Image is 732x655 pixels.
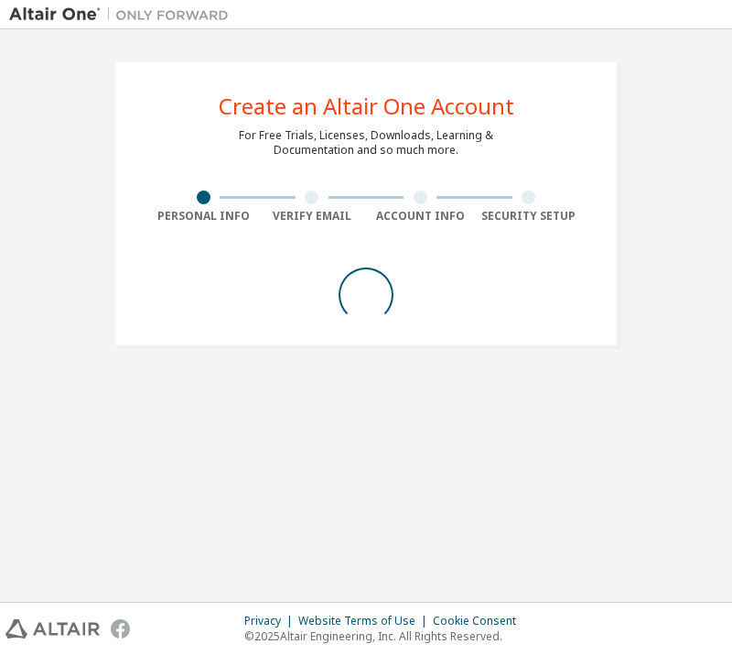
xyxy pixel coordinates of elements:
img: Altair One [9,5,238,24]
img: facebook.svg [111,619,130,639]
div: Personal Info [149,209,258,224]
div: Account Info [366,209,475,224]
div: Security Setup [475,209,584,224]
p: © 2025 Altair Engineering, Inc. All Rights Reserved. [244,628,527,644]
div: Verify Email [258,209,367,224]
div: For Free Trials, Licenses, Downloads, Learning & Documentation and so much more. [239,128,493,158]
div: Create an Altair One Account [219,95,514,117]
div: Cookie Consent [433,614,527,628]
img: altair_logo.svg [5,619,100,639]
div: Website Terms of Use [298,614,433,628]
div: Privacy [244,614,298,628]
